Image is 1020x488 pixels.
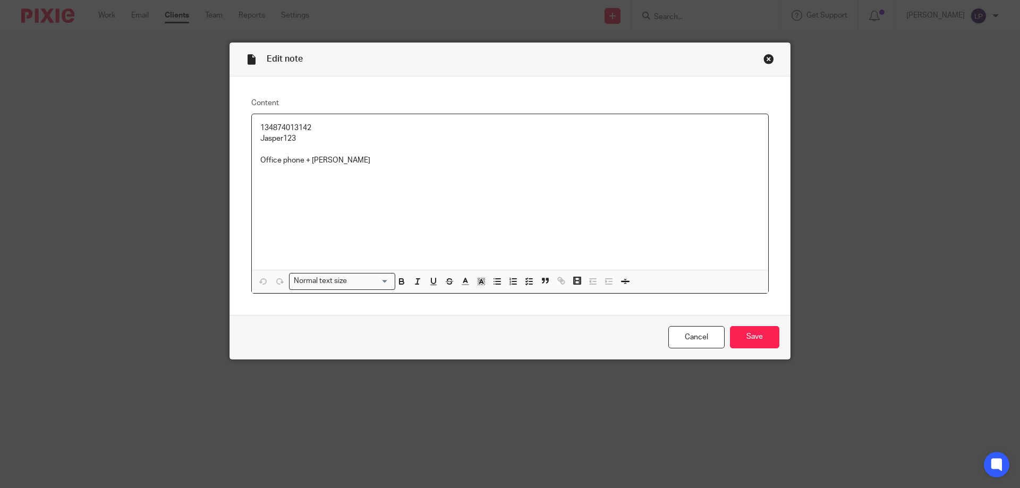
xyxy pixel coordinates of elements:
[351,276,389,287] input: Search for option
[260,123,760,133] p: 134874013142
[289,273,395,289] div: Search for option
[730,326,779,349] input: Save
[668,326,725,349] a: Cancel
[763,54,774,64] div: Close this dialog window
[292,276,350,287] span: Normal text size
[251,98,769,108] label: Content
[260,133,760,144] p: Jasper123
[267,55,303,63] span: Edit note
[260,155,760,166] p: Office phone + [PERSON_NAME]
